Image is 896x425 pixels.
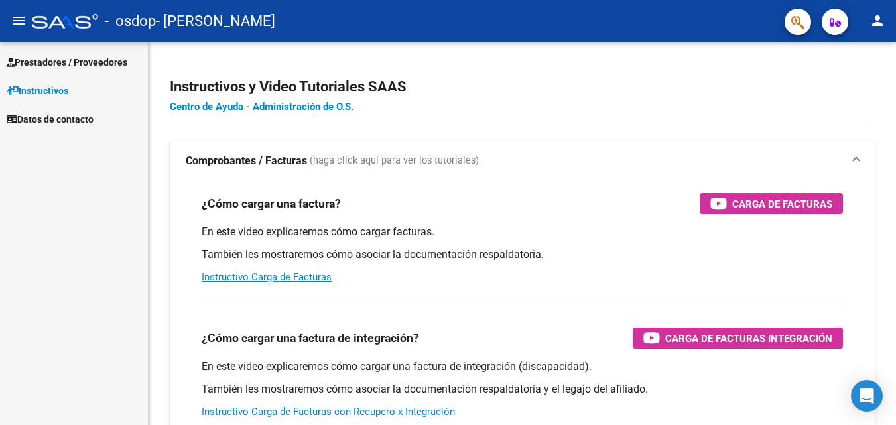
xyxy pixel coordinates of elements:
[7,112,94,127] span: Datos de contacto
[7,55,127,70] span: Prestadores / Proveedores
[202,225,843,239] p: En este video explicaremos cómo cargar facturas.
[202,271,332,283] a: Instructivo Carga de Facturas
[851,380,883,412] div: Open Intercom Messenger
[633,328,843,349] button: Carga de Facturas Integración
[7,84,68,98] span: Instructivos
[105,7,156,36] span: - osdop
[202,329,419,347] h3: ¿Cómo cargar una factura de integración?
[202,247,843,262] p: También les mostraremos cómo asociar la documentación respaldatoria.
[310,154,479,168] span: (haga click aquí para ver los tutoriales)
[202,382,843,396] p: También les mostraremos cómo asociar la documentación respaldatoria y el legajo del afiliado.
[170,140,875,182] mat-expansion-panel-header: Comprobantes / Facturas (haga click aquí para ver los tutoriales)
[202,194,341,213] h3: ¿Cómo cargar una factura?
[202,406,455,418] a: Instructivo Carga de Facturas con Recupero x Integración
[186,154,307,168] strong: Comprobantes / Facturas
[170,74,875,99] h2: Instructivos y Video Tutoriales SAAS
[732,196,832,212] span: Carga de Facturas
[156,7,275,36] span: - [PERSON_NAME]
[202,359,843,374] p: En este video explicaremos cómo cargar una factura de integración (discapacidad).
[700,193,843,214] button: Carga de Facturas
[11,13,27,29] mat-icon: menu
[869,13,885,29] mat-icon: person
[170,101,353,113] a: Centro de Ayuda - Administración de O.S.
[665,330,832,347] span: Carga de Facturas Integración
